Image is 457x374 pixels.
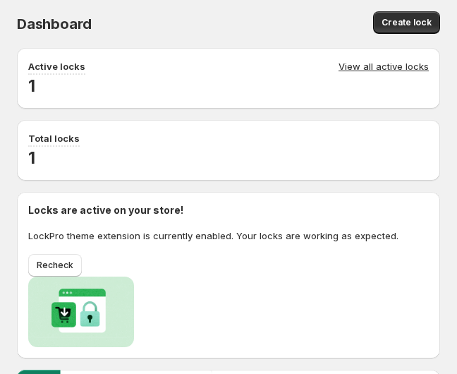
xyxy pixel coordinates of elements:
h2: 1 [28,75,429,97]
span: Recheck [37,260,73,271]
button: Recheck [28,254,82,277]
p: LockPro theme extension is currently enabled. Your locks are working as expected. [28,229,398,243]
h2: 1 [28,147,429,169]
img: Locks activated [28,277,134,347]
button: Create lock [373,11,440,34]
span: Dashboard [17,16,92,32]
p: Total locks [28,131,80,145]
h2: Locks are active on your store! [28,203,398,217]
p: Active locks [28,59,85,73]
span: Create lock [382,17,432,28]
a: View all active locks [339,59,429,75]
